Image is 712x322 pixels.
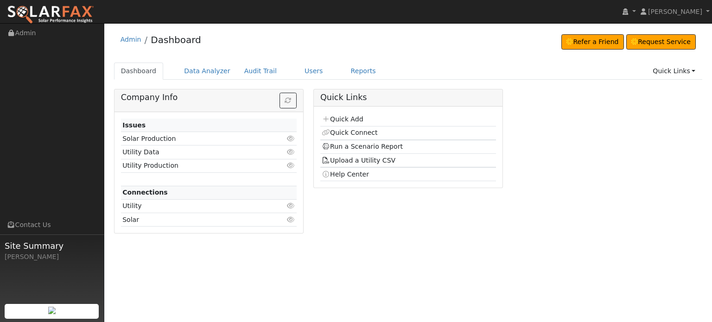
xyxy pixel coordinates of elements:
[48,307,56,314] img: retrieve
[122,121,146,129] strong: Issues
[322,143,403,150] a: Run a Scenario Report
[121,36,141,43] a: Admin
[121,93,297,102] h5: Company Info
[561,34,624,50] a: Refer a Friend
[320,93,496,102] h5: Quick Links
[114,63,164,80] a: Dashboard
[5,240,99,252] span: Site Summary
[322,170,369,178] a: Help Center
[322,157,395,164] a: Upload a Utility CSV
[626,34,696,50] a: Request Service
[7,5,94,25] img: SolarFax
[287,135,295,142] i: Click to view
[121,132,268,145] td: Solar Production
[287,202,295,209] i: Click to view
[151,34,201,45] a: Dashboard
[322,129,377,136] a: Quick Connect
[344,63,383,80] a: Reports
[121,145,268,159] td: Utility Data
[122,189,168,196] strong: Connections
[287,149,295,155] i: Click to view
[322,115,363,123] a: Quick Add
[287,216,295,223] i: Click to view
[648,8,702,15] span: [PERSON_NAME]
[287,162,295,169] i: Click to view
[5,252,99,262] div: [PERSON_NAME]
[121,199,268,213] td: Utility
[177,63,237,80] a: Data Analyzer
[121,159,268,172] td: Utility Production
[121,213,268,227] td: Solar
[298,63,330,80] a: Users
[237,63,284,80] a: Audit Trail
[646,63,702,80] a: Quick Links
